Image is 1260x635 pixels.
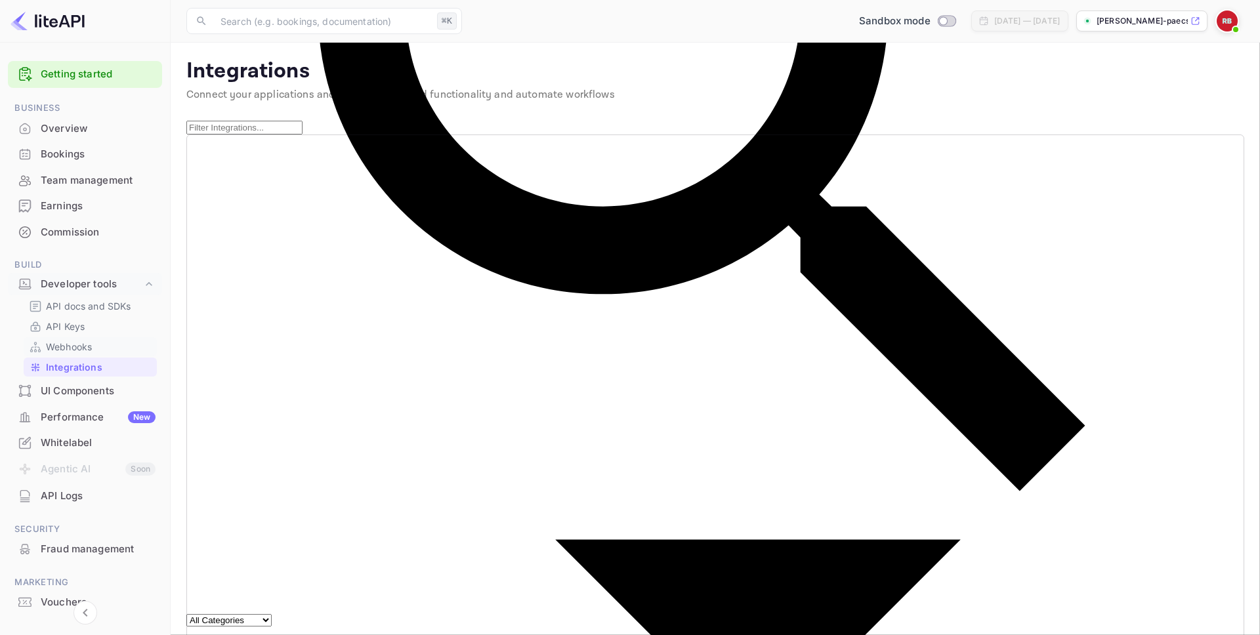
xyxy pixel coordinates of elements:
[8,590,162,615] div: Vouchers
[8,61,162,88] div: Getting started
[8,142,162,166] a: Bookings
[8,590,162,614] a: Vouchers
[41,489,156,504] div: API Logs
[8,116,162,140] a: Overview
[8,168,162,192] a: Team management
[8,575,162,590] span: Marketing
[41,121,156,136] div: Overview
[73,601,97,625] button: Collapse navigation
[8,273,162,296] div: Developer tools
[41,595,156,610] div: Vouchers
[8,379,162,403] a: UI Components
[8,522,162,537] span: Security
[41,67,156,82] a: Getting started
[8,379,162,404] div: UI Components
[41,542,156,557] div: Fraud management
[8,142,162,167] div: Bookings
[8,258,162,272] span: Build
[24,297,157,316] div: API docs and SDKs
[41,173,156,188] div: Team management
[8,405,162,430] div: PerformanceNew
[128,411,156,423] div: New
[41,384,156,399] div: UI Components
[8,101,162,115] span: Business
[8,168,162,194] div: Team management
[29,360,152,374] a: Integrations
[41,277,142,292] div: Developer tools
[1097,15,1188,27] p: [PERSON_NAME]-paecs.n...
[24,358,157,377] div: Integrations
[8,194,162,218] a: Earnings
[8,405,162,429] a: PerformanceNew
[46,360,102,374] p: Integrations
[29,299,152,313] a: API docs and SDKs
[8,537,162,561] a: Fraud management
[10,10,85,31] img: LiteAPI logo
[8,194,162,219] div: Earnings
[46,299,131,313] p: API docs and SDKs
[41,199,156,214] div: Earnings
[24,317,157,336] div: API Keys
[8,116,162,142] div: Overview
[29,319,152,333] a: API Keys
[994,15,1060,27] div: [DATE] — [DATE]
[8,483,162,509] div: API Logs
[8,483,162,508] a: API Logs
[41,147,156,162] div: Bookings
[46,340,92,354] p: Webhooks
[8,537,162,562] div: Fraud management
[1217,10,1238,31] img: Ryan Borchetta
[41,225,156,240] div: Commission
[29,340,152,354] a: Webhooks
[186,121,303,134] input: Filter Integrations...
[46,319,85,333] p: API Keys
[8,430,162,456] div: Whitelabel
[8,220,162,244] a: Commission
[854,14,961,29] div: Switch to Production mode
[437,12,457,30] div: ⌘K
[213,8,432,34] input: Search (e.g. bookings, documentation)
[24,337,157,356] div: Webhooks
[41,436,156,451] div: Whitelabel
[8,220,162,245] div: Commission
[41,410,156,425] div: Performance
[8,430,162,455] a: Whitelabel
[859,14,931,29] span: Sandbox mode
